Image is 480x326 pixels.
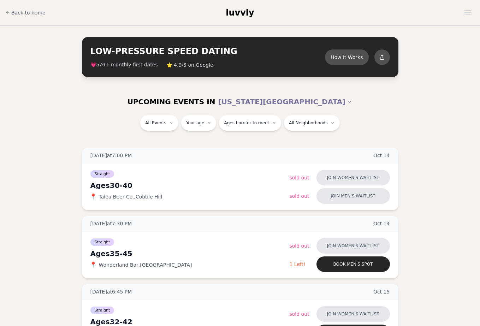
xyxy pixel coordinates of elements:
[90,61,158,69] span: 💗 + monthly first dates
[186,120,205,126] span: Your age
[316,306,390,322] button: Join women's waitlist
[284,115,339,131] button: All Neighborhoods
[373,152,390,159] span: Oct 14
[325,49,369,65] button: How it Works
[316,238,390,254] button: Join women's waitlist
[11,9,46,16] span: Back to home
[226,7,254,18] a: luvvly
[145,120,166,126] span: All Events
[181,115,217,131] button: Your age
[99,193,162,200] span: Talea Beer Co. , Cobble Hill
[373,288,390,295] span: Oct 15
[166,61,213,69] span: ⭐ 4.9/5 on Google
[290,261,306,267] span: 1 Left!
[90,152,132,159] span: [DATE] at 7:00 PM
[90,194,96,200] span: 📍
[90,288,132,295] span: [DATE] at 6:45 PM
[90,262,96,268] span: 📍
[226,8,254,18] span: luvvly
[90,46,325,57] h2: LOW-PRESSURE SPEED DATING
[289,120,327,126] span: All Neighborhoods
[140,115,178,131] button: All Events
[90,249,290,259] div: Ages 35-45
[6,6,46,20] a: Back to home
[373,220,390,227] span: Oct 14
[224,120,269,126] span: Ages I prefer to meet
[90,238,114,246] span: Straight
[90,220,132,227] span: [DATE] at 7:30 PM
[316,170,390,185] button: Join women's waitlist
[316,188,390,204] button: Join men's waitlist
[316,256,390,272] button: Book men's spot
[90,307,114,314] span: Straight
[90,170,114,178] span: Straight
[218,94,352,109] button: [US_STATE][GEOGRAPHIC_DATA]
[219,115,281,131] button: Ages I prefer to meet
[462,7,474,18] button: Open menu
[290,193,309,199] span: Sold Out
[99,261,192,268] span: Wonderland Bar , [GEOGRAPHIC_DATA]
[96,62,105,68] span: 576
[290,243,309,249] span: Sold Out
[128,97,215,107] span: UPCOMING EVENTS IN
[290,175,309,180] span: Sold Out
[90,180,290,190] div: Ages 30-40
[290,311,309,317] span: Sold Out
